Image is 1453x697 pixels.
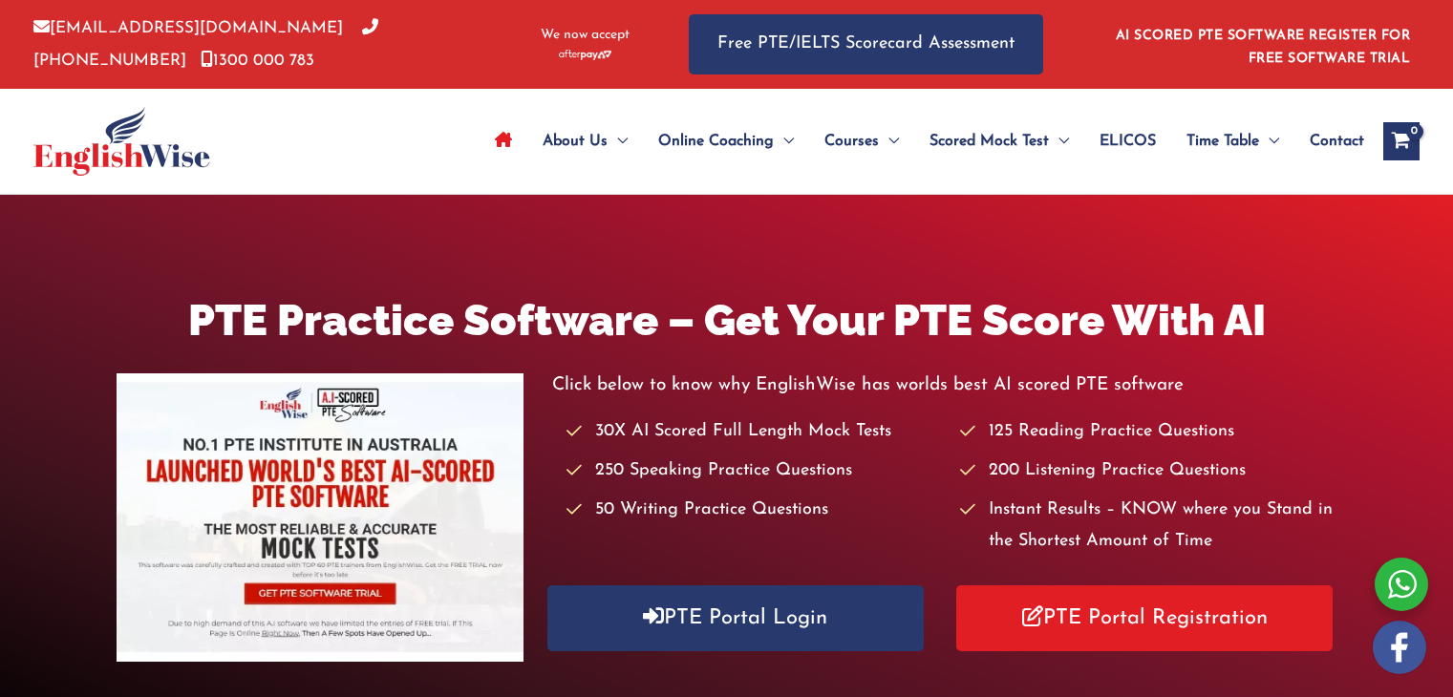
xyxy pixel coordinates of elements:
[566,416,943,448] li: 30X AI Scored Full Length Mock Tests
[1373,621,1426,674] img: white-facebook.png
[824,108,879,175] span: Courses
[480,108,1364,175] nav: Site Navigation: Main Menu
[117,290,1337,350] h1: PTE Practice Software – Get Your PTE Score With AI
[960,495,1336,559] li: Instant Results – KNOW where you Stand in the Shortest Amount of Time
[809,108,914,175] a: CoursesMenu Toggle
[879,108,899,175] span: Menu Toggle
[552,370,1337,401] p: Click below to know why EnglishWise has worlds best AI scored PTE software
[643,108,809,175] a: Online CoachingMenu Toggle
[1171,108,1294,175] a: Time TableMenu Toggle
[559,50,611,60] img: Afterpay-Logo
[608,108,628,175] span: Menu Toggle
[547,585,924,651] a: PTE Portal Login
[566,455,943,487] li: 250 Speaking Practice Questions
[960,455,1336,487] li: 200 Listening Practice Questions
[117,373,524,662] img: pte-institute-main
[543,108,608,175] span: About Us
[929,108,1049,175] span: Scored Mock Test
[33,20,343,36] a: [EMAIL_ADDRESS][DOMAIN_NAME]
[774,108,794,175] span: Menu Toggle
[566,495,943,526] li: 50 Writing Practice Questions
[1383,122,1420,160] a: View Shopping Cart, empty
[1084,108,1171,175] a: ELICOS
[201,53,314,69] a: 1300 000 783
[33,107,210,176] img: cropped-ew-logo
[1310,108,1364,175] span: Contact
[1100,108,1156,175] span: ELICOS
[956,585,1333,651] a: PTE Portal Registration
[541,26,630,45] span: We now accept
[33,20,378,68] a: [PHONE_NUMBER]
[960,416,1336,448] li: 125 Reading Practice Questions
[1259,108,1279,175] span: Menu Toggle
[1049,108,1069,175] span: Menu Toggle
[1294,108,1364,175] a: Contact
[1104,13,1420,75] aside: Header Widget 1
[1116,29,1411,66] a: AI SCORED PTE SOFTWARE REGISTER FOR FREE SOFTWARE TRIAL
[658,108,774,175] span: Online Coaching
[689,14,1043,74] a: Free PTE/IELTS Scorecard Assessment
[914,108,1084,175] a: Scored Mock TestMenu Toggle
[527,108,643,175] a: About UsMenu Toggle
[1186,108,1259,175] span: Time Table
